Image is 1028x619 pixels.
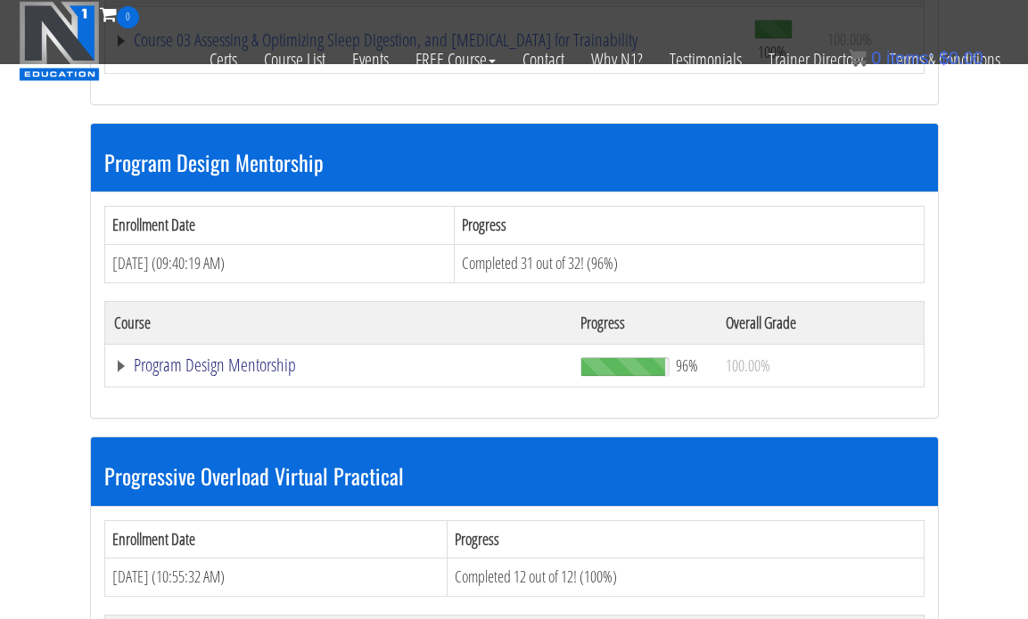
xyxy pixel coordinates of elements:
[117,6,139,29] span: 0
[876,29,1014,91] a: Terms & Conditions
[676,355,698,375] span: 96%
[251,29,339,91] a: Course List
[939,48,949,68] span: $
[104,301,572,344] th: Course
[196,29,251,91] a: Certs
[104,558,447,597] td: [DATE] (10:55:32 AM)
[104,207,454,245] th: Enrollment Date
[656,29,755,91] a: Testimonials
[572,301,717,344] th: Progress
[402,29,509,91] a: FREE Course
[755,29,876,91] a: Trainer Directory
[578,29,656,91] a: Why N1?
[19,1,100,81] img: n1-education
[447,558,924,597] td: Completed 12 out of 12! (100%)
[339,29,402,91] a: Events
[454,245,924,283] td: Completed 31 out of 32! (96%)
[871,48,881,68] span: 0
[104,151,925,174] h3: Program Design Mentorship
[886,48,933,68] span: items:
[447,520,924,558] th: Progress
[104,245,454,283] td: [DATE] (09:40:19 AM)
[849,48,983,68] a: 0 items: $0.00
[104,464,925,487] h3: Progressive Overload Virtual Practical
[849,49,867,67] img: icon11.png
[717,301,924,344] th: Overall Grade
[939,48,983,68] bdi: 0.00
[114,356,563,374] a: Program Design Mentorship
[509,29,578,91] a: Contact
[717,344,924,387] td: 100.00%
[100,2,139,26] a: 0
[454,207,924,245] th: Progress
[104,520,447,558] th: Enrollment Date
